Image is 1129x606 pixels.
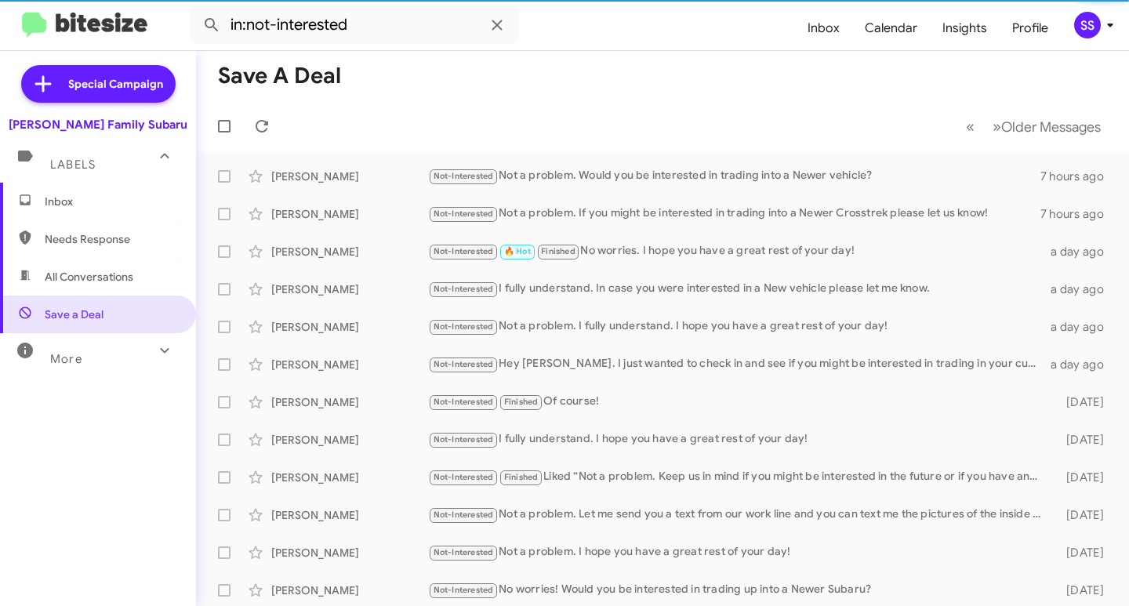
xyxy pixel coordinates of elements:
div: Not a problem. If you might be interested in trading into a Newer Crosstrek please let us know! [428,205,1040,223]
div: [DATE] [1048,507,1116,523]
div: a day ago [1048,281,1116,297]
span: Special Campaign [68,76,163,92]
div: [PERSON_NAME] [271,357,428,372]
span: Finished [541,246,575,256]
span: Not-Interested [434,397,494,407]
span: Not-Interested [434,246,494,256]
div: No worries! Would you be interested in trading up into a Newer Subaru? [428,581,1048,599]
div: Not a problem. Would you be interested in trading into a Newer vehicle? [428,167,1040,185]
span: Not-Interested [434,284,494,294]
span: Not-Interested [434,209,494,219]
span: Not-Interested [434,585,494,595]
div: 7 hours ago [1040,169,1116,184]
span: Save a Deal [45,307,103,322]
span: Not-Interested [434,171,494,181]
span: Finished [504,397,539,407]
div: Not a problem. Let me send you a text from our work line and you can text me the pictures of the ... [428,506,1048,524]
div: [PERSON_NAME] [271,169,428,184]
div: [PERSON_NAME] [271,281,428,297]
div: [PERSON_NAME] [271,507,428,523]
a: Profile [1000,5,1061,51]
div: I fully understand. In case you were interested in a New vehicle please let me know. [428,280,1048,298]
div: a day ago [1048,244,1116,259]
div: [PERSON_NAME] [271,432,428,448]
div: [PERSON_NAME] [271,319,428,335]
span: Not-Interested [434,547,494,557]
span: » [993,117,1001,136]
a: Special Campaign [21,65,176,103]
div: [PERSON_NAME] [271,206,428,222]
div: [PERSON_NAME] [271,244,428,259]
span: Not-Interested [434,472,494,482]
h1: Save a Deal [218,64,341,89]
div: Hey [PERSON_NAME]. I just wanted to check in and see if you might be interested in trading in you... [428,355,1048,373]
span: 🔥 Hot [504,246,531,256]
div: [PERSON_NAME] [271,545,428,561]
div: SS [1074,12,1101,38]
a: Inbox [795,5,852,51]
button: Previous [957,111,984,143]
span: Inbox [45,194,178,209]
span: Not-Interested [434,359,494,369]
span: All Conversations [45,269,133,285]
div: Not a problem. I fully understand. I hope you have a great rest of your day! [428,318,1048,336]
span: Needs Response [45,231,178,247]
div: [PERSON_NAME] [271,582,428,598]
div: [PERSON_NAME] Family Subaru [9,117,187,132]
a: Calendar [852,5,930,51]
span: Not-Interested [434,510,494,520]
span: Finished [504,472,539,482]
span: « [966,117,975,136]
div: [DATE] [1048,582,1116,598]
div: [DATE] [1048,545,1116,561]
div: [DATE] [1048,470,1116,485]
span: Labels [50,158,96,172]
span: Not-Interested [434,434,494,445]
div: 7 hours ago [1040,206,1116,222]
div: I fully understand. I hope you have a great rest of your day! [428,430,1048,448]
div: [PERSON_NAME] [271,394,428,410]
span: Older Messages [1001,118,1101,136]
div: Of course! [428,393,1048,411]
div: Not a problem. I hope you have a great rest of your day! [428,543,1048,561]
div: Liked “Not a problem. Keep us in mind if you might be interested in the future or if you have any... [428,468,1048,486]
div: a day ago [1048,319,1116,335]
a: Insights [930,5,1000,51]
input: Search [190,6,519,44]
span: More [50,352,82,366]
button: Next [983,111,1110,143]
div: [PERSON_NAME] [271,470,428,485]
div: No worries. I hope you have a great rest of your day! [428,242,1048,260]
div: a day ago [1048,357,1116,372]
nav: Page navigation example [957,111,1110,143]
button: SS [1061,12,1112,38]
span: Not-Interested [434,321,494,332]
div: [DATE] [1048,432,1116,448]
div: [DATE] [1048,394,1116,410]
